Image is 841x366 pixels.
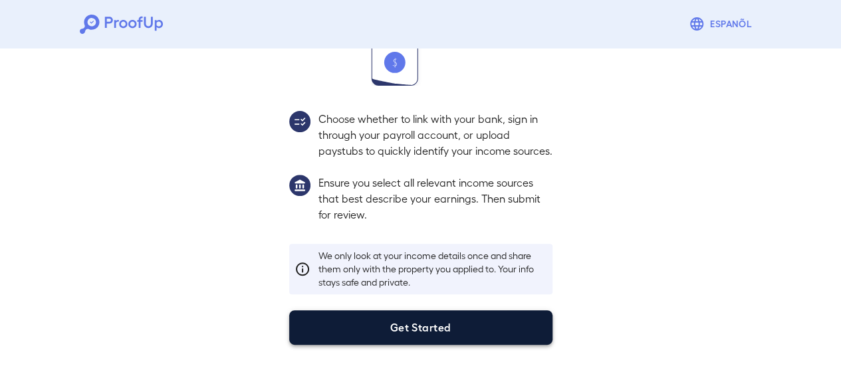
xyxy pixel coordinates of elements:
[318,175,552,223] p: Ensure you select all relevant income sources that best describe your earnings. Then submit for r...
[289,175,310,196] img: group1.svg
[318,249,547,289] p: We only look at your income details once and share them only with the property you applied to. Yo...
[289,111,310,132] img: group2.svg
[289,310,552,345] button: Get Started
[318,111,552,159] p: Choose whether to link with your bank, sign in through your payroll account, or upload paystubs t...
[683,11,761,37] button: Espanõl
